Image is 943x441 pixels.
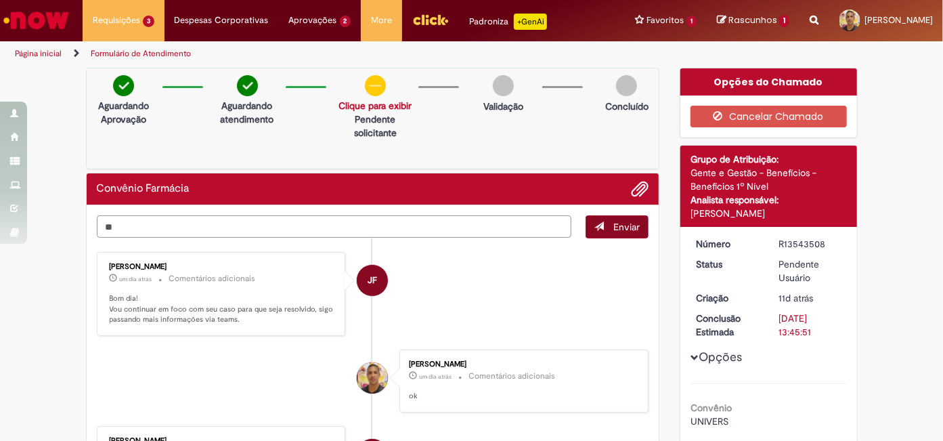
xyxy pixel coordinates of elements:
img: img-circle-grey.png [616,75,637,96]
span: [PERSON_NAME] [864,14,933,26]
p: Concluído [605,100,649,113]
span: Favoritos [647,14,684,27]
div: [PERSON_NAME] [690,207,847,220]
div: [PERSON_NAME] [409,360,634,369]
span: Requisições [93,14,140,27]
p: +GenAi [514,14,547,30]
div: 17/09/2025 12:50:07 [779,291,842,305]
img: ServiceNow [1,7,71,34]
span: Enviar [613,221,640,233]
dt: Status [686,257,769,271]
p: Validação [483,100,523,113]
button: Enviar [586,215,649,238]
a: Rascunhos [717,14,789,27]
img: check-circle-green.png [113,75,134,96]
p: ok [409,391,634,402]
div: [PERSON_NAME] [110,263,335,271]
div: Padroniza [469,14,547,30]
time: 17/09/2025 12:50:07 [779,292,814,304]
span: Despesas Corporativas [175,14,269,27]
div: Jeter Filho [357,265,388,296]
ul: Trilhas de página [10,41,619,66]
dt: Número [686,237,769,251]
b: Convênio [690,402,732,414]
img: circle-minus.png [365,75,386,96]
span: 1 [687,16,697,27]
span: More [371,14,392,27]
div: Delmar Teixeira Dos Santos [357,362,388,394]
div: Pendente Usuário [779,257,842,285]
a: Clique para exibir [338,100,412,112]
a: Formulário de Atendimento [91,48,191,59]
img: check-circle-green.png [237,75,258,96]
time: 26/09/2025 09:46:11 [120,275,152,283]
p: Aguardando atendimento [215,99,279,126]
button: Cancelar Chamado [690,106,847,127]
span: 2 [340,16,351,27]
p: Pendente solicitante [338,112,412,140]
span: um dia atrás [120,275,152,283]
time: 26/09/2025 09:06:21 [419,373,452,381]
span: UNIVERS [690,415,728,427]
span: Aprovações [289,14,337,27]
span: 3 [143,16,154,27]
dt: Conclusão Estimada [686,312,769,339]
span: Rascunhos [728,14,777,26]
img: click_logo_yellow_360x200.png [412,9,449,30]
p: Bom dia! Vou continuar em foco com seu caso para que seja resolvido, sigo passando mais informaçõ... [110,293,335,325]
textarea: Digite sua mensagem aqui... [97,215,572,238]
span: JF [368,264,377,297]
small: Comentários adicionais [169,273,256,285]
div: Opções do Chamado [680,68,857,96]
span: um dia atrás [419,373,452,381]
dt: Criação [686,291,769,305]
div: Grupo de Atribuição: [690,152,847,166]
small: Comentários adicionais [468,371,555,382]
div: R13543508 [779,237,842,251]
span: 11d atrás [779,292,814,304]
p: Aguardando Aprovação [92,99,156,126]
div: Analista responsável: [690,193,847,207]
button: Adicionar anexos [631,180,649,198]
a: Página inicial [15,48,62,59]
div: Gente e Gestão - Benefícios - Benefícios 1º Nível [690,166,847,193]
img: img-circle-grey.png [493,75,514,96]
span: 1 [779,15,789,27]
h2: Convênio Farmácia Histórico de tíquete [97,183,190,195]
div: [DATE] 13:45:51 [779,312,842,339]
